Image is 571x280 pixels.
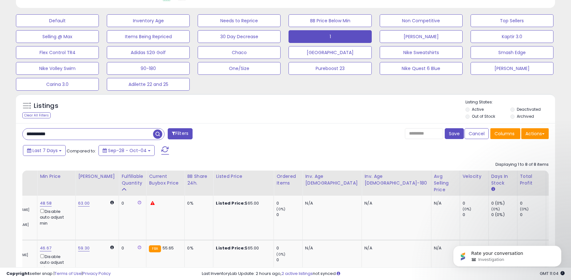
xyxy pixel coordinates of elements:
div: Inv. Age [DEMOGRAPHIC_DATA] [305,173,359,186]
button: Inventory Age [107,14,190,27]
button: Default [16,14,99,27]
button: Pureboost 23 [289,62,371,75]
button: 30 Day Decrease [198,30,281,43]
div: Listed Price [216,173,271,180]
div: Ordered Items [276,173,300,186]
small: (0%) [276,206,285,212]
small: Days In Stock. [491,186,495,192]
button: 90-180 [107,62,190,75]
button: 1 [289,30,371,43]
a: Privacy Policy [83,270,111,276]
button: Nike Quest 6 Blue [380,62,463,75]
button: Cancel [465,128,489,139]
button: Needs to Reprice [198,14,281,27]
div: Disable auto adjust min [40,208,70,226]
div: BB Share 24h. [187,173,210,186]
div: $65.00 [216,200,269,206]
label: Archived [517,114,534,119]
b: Listed Price: [216,200,245,206]
div: 0 [276,212,302,218]
button: [PERSON_NAME] [471,62,553,75]
small: (0%) [276,252,285,257]
button: Save [445,128,464,139]
b: Listed Price: [216,245,245,251]
button: [GEOGRAPHIC_DATA] [289,46,371,59]
div: 0 [276,257,302,263]
span: 55.65 [163,245,174,251]
button: Columns [490,128,520,139]
div: Total Profit [520,173,543,186]
small: (0%) [463,206,472,212]
div: Avg Selling Price [434,173,457,193]
p: Listing States: [465,99,555,105]
small: (0%) [491,206,500,212]
span: Sep-28 - Oct-04 [108,147,147,154]
button: Flex Control TR4 [16,46,99,59]
button: One/Size [198,62,281,75]
iframe: Intercom notifications message [443,232,571,277]
div: Min Price [40,173,73,180]
div: N/A [305,245,357,251]
button: Non Competitive [380,14,463,27]
div: Disable auto adjust min [40,253,70,271]
a: Terms of Use [55,270,82,276]
button: Top Sellers [471,14,553,27]
button: Adilette 22 and 25 [107,78,190,91]
a: 2 active listings [282,270,313,276]
div: 0 (0%) [491,200,517,206]
div: Last InventoryLab Update: 2 hours ago, not synced. [202,271,565,277]
div: Inv. Age [DEMOGRAPHIC_DATA]-180 [364,173,428,186]
div: 0 [121,245,141,251]
a: 46.67 [40,245,51,251]
div: $65.00 [216,245,269,251]
div: 0.00 [549,200,560,206]
button: Items Being Repriced [107,30,190,43]
button: Sep-28 - Oct-04 [99,145,155,156]
button: Smash Edge [471,46,553,59]
strong: Copyright [6,270,30,276]
button: Actions [521,128,549,139]
button: Chaco [198,46,281,59]
div: Fulfillable Quantity [121,173,143,186]
label: Active [472,107,484,112]
small: FBA [149,245,161,252]
h5: Listings [34,101,58,110]
div: Velocity [463,173,486,180]
a: 59.30 [78,245,90,251]
div: Days In Stock [491,173,515,186]
label: Deactivated [517,107,541,112]
button: BB Price Below Min [289,14,371,27]
button: Nike Sweatshirts [380,46,463,59]
div: N/A [434,245,455,251]
a: 63.00 [78,200,90,206]
small: (0%) [520,206,529,212]
span: Last 7 Days [33,147,58,154]
button: Selling @ Max [16,30,99,43]
a: 48.58 [40,200,52,206]
span: Compared to: [67,148,96,154]
div: Clear All Filters [22,112,51,118]
button: Kaptir 3.0 [471,30,553,43]
div: 0 (0%) [491,212,517,218]
div: 0 [520,200,546,206]
div: [PERSON_NAME] [78,173,116,180]
span: Columns [494,130,515,137]
div: Displaying 1 to 8 of 8 items [495,162,549,168]
div: 0 [463,200,488,206]
div: N/A [305,200,357,206]
div: N/A [364,200,426,206]
button: Carina 3.0 [16,78,99,91]
div: N/A [434,200,455,206]
button: Adidas S2G Golf [107,46,190,59]
div: 0% [187,245,208,251]
button: Filters [168,128,193,139]
div: Current Buybox Price [149,173,182,186]
div: 0 [463,212,488,218]
div: Total Profit Diff. [549,173,563,193]
div: 0 [276,200,302,206]
div: 0 [121,200,141,206]
button: Nike Volley Swim [16,62,99,75]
